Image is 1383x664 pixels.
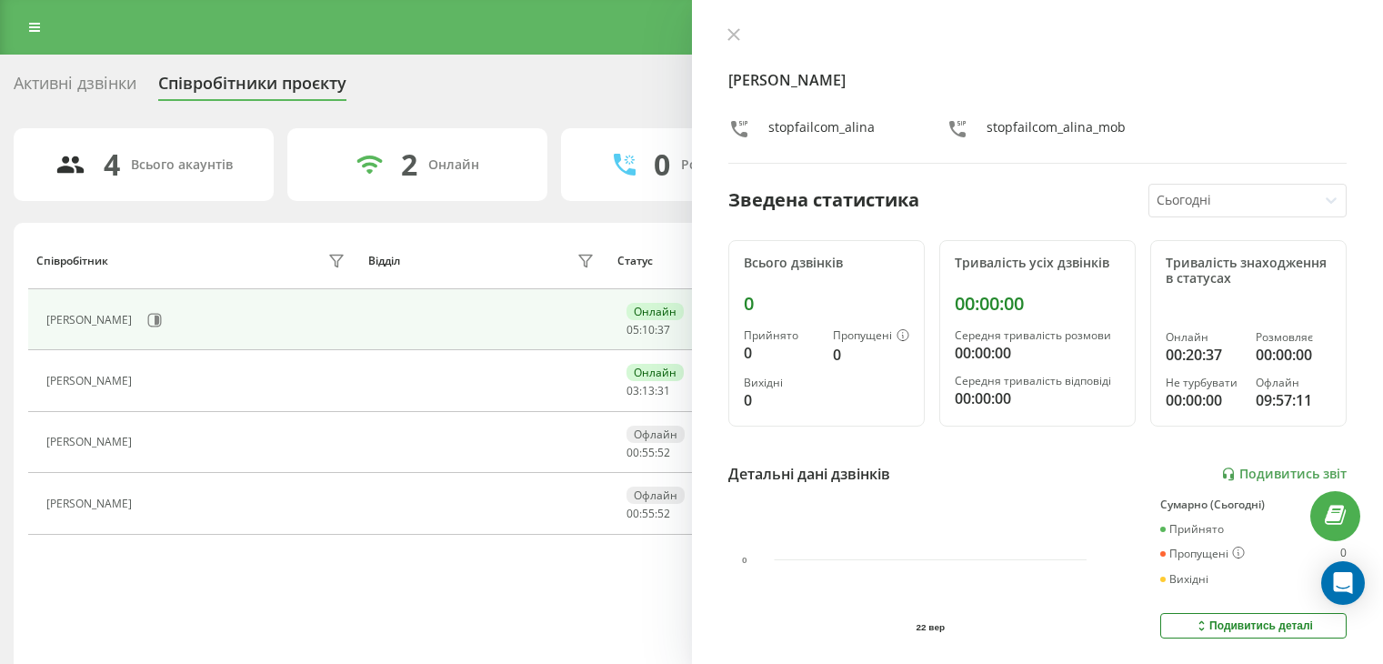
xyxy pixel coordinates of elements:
[642,506,655,521] span: 55
[1166,344,1241,366] div: 00:20:37
[1321,561,1365,605] div: Open Intercom Messenger
[987,118,1126,145] div: stopfailcom_alina_mob
[955,375,1120,387] div: Середня тривалість відповіді
[955,342,1120,364] div: 00:00:00
[728,69,1348,91] h4: [PERSON_NAME]
[642,383,655,398] span: 13
[158,74,346,102] div: Співробітники проєкту
[626,506,639,521] span: 00
[428,157,479,173] div: Онлайн
[728,463,890,485] div: Детальні дані дзвінків
[1166,377,1241,389] div: Не турбувати
[401,147,417,182] div: 2
[744,329,818,342] div: Прийнято
[626,324,670,337] div: : :
[1160,523,1224,536] div: Прийнято
[626,383,639,398] span: 03
[657,445,670,460] span: 52
[1340,547,1347,561] div: 0
[46,436,136,448] div: [PERSON_NAME]
[626,426,685,443] div: Офлайн
[1166,256,1331,287] div: Тривалість знаходження в статусах
[1160,547,1245,561] div: Пропущені
[1256,331,1331,344] div: Розмовляє
[955,256,1120,271] div: Тривалість усіх дзвінків
[742,555,747,565] text: 0
[1160,573,1208,586] div: Вихідні
[955,387,1120,409] div: 00:00:00
[46,314,136,327] div: [PERSON_NAME]
[1166,331,1241,344] div: Онлайн
[1166,389,1241,411] div: 00:00:00
[1160,613,1347,639] button: Подивитись деталі
[626,364,684,381] div: Онлайн
[681,157,769,173] div: Розмовляють
[833,344,909,366] div: 0
[1194,619,1313,633] div: Подивитись деталі
[955,329,1120,342] div: Середня тривалість розмови
[1256,377,1331,389] div: Офлайн
[728,186,919,214] div: Зведена статистика
[1256,389,1331,411] div: 09:57:11
[657,322,670,337] span: 37
[626,445,639,460] span: 00
[955,293,1120,315] div: 00:00:00
[642,445,655,460] span: 55
[626,487,685,504] div: Офлайн
[104,147,120,182] div: 4
[657,506,670,521] span: 52
[626,303,684,320] div: Онлайн
[131,157,233,173] div: Всього акаунтів
[14,74,136,102] div: Активні дзвінки
[744,389,818,411] div: 0
[46,498,136,510] div: [PERSON_NAME]
[46,375,136,387] div: [PERSON_NAME]
[916,622,945,632] text: 22 вер
[1221,467,1347,482] a: Подивитись звіт
[1160,498,1347,511] div: Сумарно (Сьогодні)
[657,383,670,398] span: 31
[617,255,653,267] div: Статус
[654,147,670,182] div: 0
[768,118,875,145] div: stopfailcom_alina
[642,322,655,337] span: 10
[36,255,108,267] div: Співробітник
[744,256,909,271] div: Всього дзвінків
[1256,344,1331,366] div: 00:00:00
[368,255,400,267] div: Відділ
[626,508,670,520] div: : :
[626,322,639,337] span: 05
[744,293,909,315] div: 0
[626,447,670,459] div: : :
[626,385,670,397] div: : :
[744,342,818,364] div: 0
[744,377,818,389] div: Вихідні
[833,329,909,344] div: Пропущені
